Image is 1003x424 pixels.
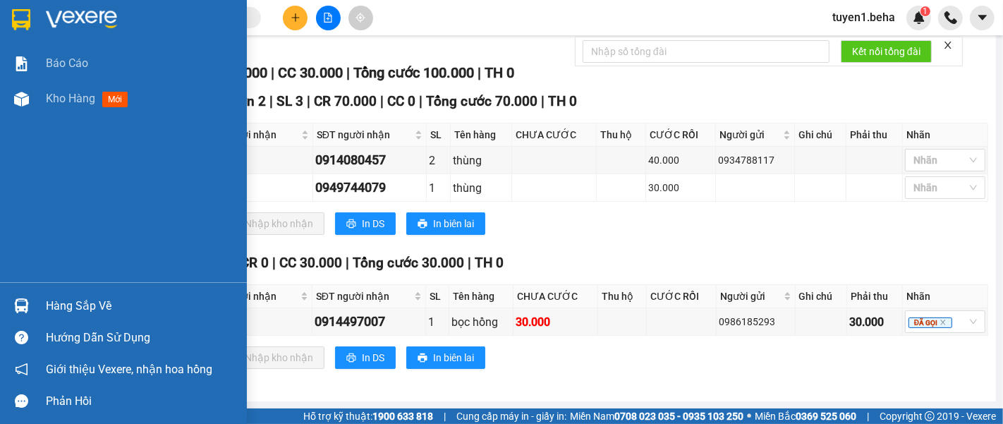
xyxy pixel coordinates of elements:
span: | [478,64,481,81]
span: SL 3 [276,93,303,109]
th: CƯỚC RỒI [647,285,717,308]
span: tuyen1.beha [821,8,906,26]
td: 0914080457 [313,147,427,174]
span: | [541,93,545,109]
span: TH 0 [485,64,514,81]
img: icon-new-feature [913,11,925,24]
div: Phản hồi [46,391,236,412]
div: 30.000 [648,180,713,195]
span: CC 0 [387,93,415,109]
span: aim [355,13,365,23]
div: Hàng sắp về [46,296,236,317]
span: CC 30.000 [278,64,343,81]
span: Người gửi [720,289,780,304]
div: 0949744079 [315,178,425,198]
img: warehouse-icon [14,92,29,107]
span: printer [346,353,356,364]
div: 2 [429,152,448,169]
span: Tên người nhận [205,127,298,143]
span: CR 0 [241,255,269,271]
span: TH 0 [475,255,504,271]
span: Tổng cước 30.000 [353,255,464,271]
span: file-add [323,13,333,23]
span: copyright [925,411,935,421]
td: linh [202,308,312,336]
span: Kết nối tổng đài [852,44,920,59]
strong: 0708 023 035 - 0935 103 250 [614,411,743,422]
span: | [346,255,349,271]
button: file-add [316,6,341,30]
span: ⚪️ [747,413,751,419]
img: phone-icon [944,11,957,24]
div: 40.000 [648,152,713,168]
span: Cung cấp máy in - giấy in: [456,408,566,424]
button: printerIn DS [335,212,396,235]
div: linh [204,315,310,329]
input: Nhập số tổng đài [583,40,829,63]
span: | [271,64,274,81]
span: In biên lai [433,350,474,365]
span: printer [418,353,427,364]
img: logo-vxr [12,9,30,30]
button: downloadNhập kho nhận [218,212,324,235]
span: Miền Nam [570,408,743,424]
button: aim [348,6,373,30]
span: CC 30.000 [279,255,342,271]
th: SL [427,123,451,147]
div: thùng [453,152,509,169]
span: mới [102,92,128,107]
span: In biên lai [433,216,474,231]
span: SĐT người nhận [316,289,411,304]
button: caret-down [970,6,995,30]
span: Kho hàng [46,92,95,105]
span: question-circle [15,331,28,344]
span: caret-down [976,11,989,24]
span: | [272,255,276,271]
th: Ghi chú [796,285,847,308]
span: Tên người nhận [205,289,298,304]
div: 0986185293 [719,314,792,329]
span: | [269,93,273,109]
span: SĐT người nhận [317,127,413,143]
button: Kết nối tổng đài [841,40,932,63]
td: 0949744079 [313,174,427,202]
div: 1 [429,179,448,197]
img: warehouse-icon [14,298,29,313]
button: printerIn biên lai [406,346,485,369]
th: Thu hộ [597,123,646,147]
span: message [15,394,28,408]
th: Tên hàng [451,123,512,147]
div: 30.000 [849,313,900,331]
div: 0914080457 [315,150,425,170]
th: Ghi chú [795,123,846,147]
span: close [943,40,953,50]
div: bọc hồng [451,313,510,331]
div: 0914497007 [315,312,423,332]
th: CHƯA CƯỚC [513,285,598,308]
span: plus [291,13,300,23]
div: Nhãn [906,127,984,143]
span: Tổng cước 70.000 [426,93,537,109]
span: | [346,64,350,81]
span: Báo cáo [46,54,88,72]
span: ĐÃ GỌI [908,317,952,328]
div: Nhãn [906,289,984,304]
span: Miền Bắc [755,408,856,424]
div: 30.000 [516,313,595,331]
button: printerIn biên lai [406,212,485,235]
span: | [444,408,446,424]
span: notification [15,363,28,376]
span: In DS [362,216,384,231]
span: Tổng cước 100.000 [353,64,474,81]
span: Hỗ trợ kỹ thuật: [303,408,433,424]
th: Thu hộ [598,285,647,308]
span: Giới thiệu Vexere, nhận hoa hồng [46,361,212,378]
div: thùng [453,179,509,197]
th: CHƯA CƯỚC [512,123,597,147]
span: printer [346,219,356,230]
strong: 0369 525 060 [796,411,856,422]
span: printer [418,219,427,230]
th: Phải thu [847,285,903,308]
span: | [468,255,471,271]
div: 0934788117 [718,152,792,168]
